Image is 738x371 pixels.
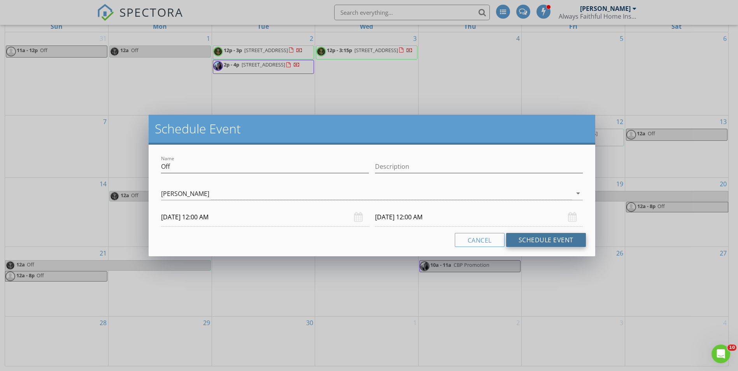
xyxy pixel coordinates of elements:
[161,208,369,227] input: Select date
[727,345,736,351] span: 10
[506,233,586,247] button: Schedule Event
[161,190,209,197] div: [PERSON_NAME]
[155,121,589,136] h2: Schedule Event
[375,208,583,227] input: Select date
[455,233,505,247] button: Cancel
[712,345,730,363] iframe: Intercom live chat
[573,189,583,198] i: arrow_drop_down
